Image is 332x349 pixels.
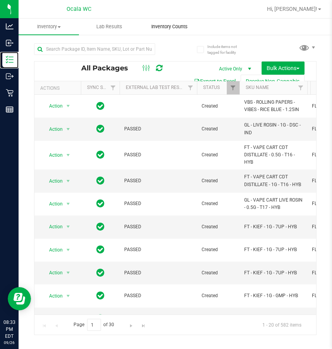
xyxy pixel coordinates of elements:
span: Created [202,125,235,133]
span: Action [42,221,63,232]
a: Go to the next page [126,319,137,329]
span: Created [202,292,235,299]
input: 1 [87,319,101,331]
span: In Sync [96,175,104,186]
inline-svg: Reports [6,106,14,113]
p: 09/26 [3,340,15,346]
span: PASSED [124,223,192,231]
span: PASSED [124,246,192,253]
span: In Sync [96,123,104,134]
span: select [63,176,73,186]
span: Action [42,198,63,209]
button: Bulk Actions [262,62,305,75]
a: Filter [294,81,307,94]
span: FT - VAPE CART CDT DISTILLATE - 1G - T16 - HYB [244,173,303,188]
a: External Lab Test Result [126,85,187,90]
span: Hi, [PERSON_NAME]! [267,6,317,12]
span: PASSED [124,292,192,299]
a: Inventory Counts [139,19,200,35]
p: 08:33 PM EDT [3,319,15,340]
span: select [63,313,73,324]
span: Bulk Actions [267,65,299,71]
span: In Sync [96,101,104,111]
a: Lab Results [79,19,139,35]
span: select [63,291,73,301]
span: Action [42,267,63,278]
span: In Sync [96,267,104,278]
span: Action [42,313,63,324]
a: Sync Status [87,85,117,90]
span: select [63,101,73,111]
span: Ocala WC [67,6,91,12]
inline-svg: Analytics [6,22,14,30]
span: FT - KIEF - 1G - 7UP - HYB [244,246,303,253]
span: Created [202,246,235,253]
span: PASSED [124,200,192,207]
span: FT - KIEF - 1G - 7UP - HYB [244,223,303,231]
span: select [63,150,73,161]
span: Created [202,269,235,277]
span: FT - VAPE CART CDT DISTILLATE - 0.5G - T16 - HYB [244,144,303,166]
span: Inventory [19,23,79,30]
span: PASSED [124,269,192,277]
span: In Sync [96,290,104,301]
inline-svg: Inbound [6,39,14,47]
span: PASSED [124,177,192,185]
span: 1 - 20 of 582 items [256,319,308,330]
span: select [63,267,73,278]
span: All Packages [81,64,136,72]
span: Action [42,291,63,301]
span: GL - LIVE ROSIN - 1G - DSC - IND [244,121,303,136]
span: Created [202,151,235,159]
span: In Sync [96,198,104,209]
span: Created [202,103,235,110]
div: Actions [40,86,78,91]
inline-svg: Inventory [6,56,14,63]
span: Action [42,101,63,111]
span: In Sync [96,313,104,324]
span: FT - KIEF - 1G - 7UP - HYB [244,269,303,277]
span: GL - VAPE CART LIVE ROSIN - 0.5G - T17 - HYB [244,197,303,211]
input: Search Package ID, Item Name, SKU, Lot or Part Number... [34,43,155,55]
span: In Sync [96,244,104,255]
span: In Sync [96,149,104,160]
span: select [63,245,73,255]
span: select [63,198,73,209]
inline-svg: Retail [6,89,14,97]
iframe: Resource center [8,287,31,310]
span: PASSED [124,151,192,159]
span: VBS - ROLLING PAPERS - VIBES - RICE BLUE - 1.25IN [244,99,303,113]
button: Export to Excel [189,75,241,88]
a: Filter [107,81,120,94]
a: Go to the last page [138,319,149,329]
span: Include items not tagged for facility [207,44,246,55]
span: Created [202,223,235,231]
span: Created [202,177,235,185]
a: Filter [227,81,240,94]
span: Created [202,200,235,207]
span: Action [42,124,63,135]
span: In Sync [96,221,104,232]
span: PASSED [124,125,192,133]
inline-svg: Outbound [6,72,14,80]
span: Action [42,150,63,161]
span: Action [42,176,63,186]
span: select [63,221,73,232]
a: Filter [184,81,197,94]
button: Receive Non-Cannabis [241,75,305,88]
a: Status [203,85,220,90]
span: FT - KIEF - 1G - GMP - HYB [244,292,303,299]
span: Lab Results [86,23,133,30]
a: Inventory [19,19,79,35]
span: Page of 30 [67,319,121,331]
a: SKU Name [246,85,269,90]
span: Action [42,245,63,255]
span: Inventory Counts [141,23,198,30]
span: select [63,124,73,135]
